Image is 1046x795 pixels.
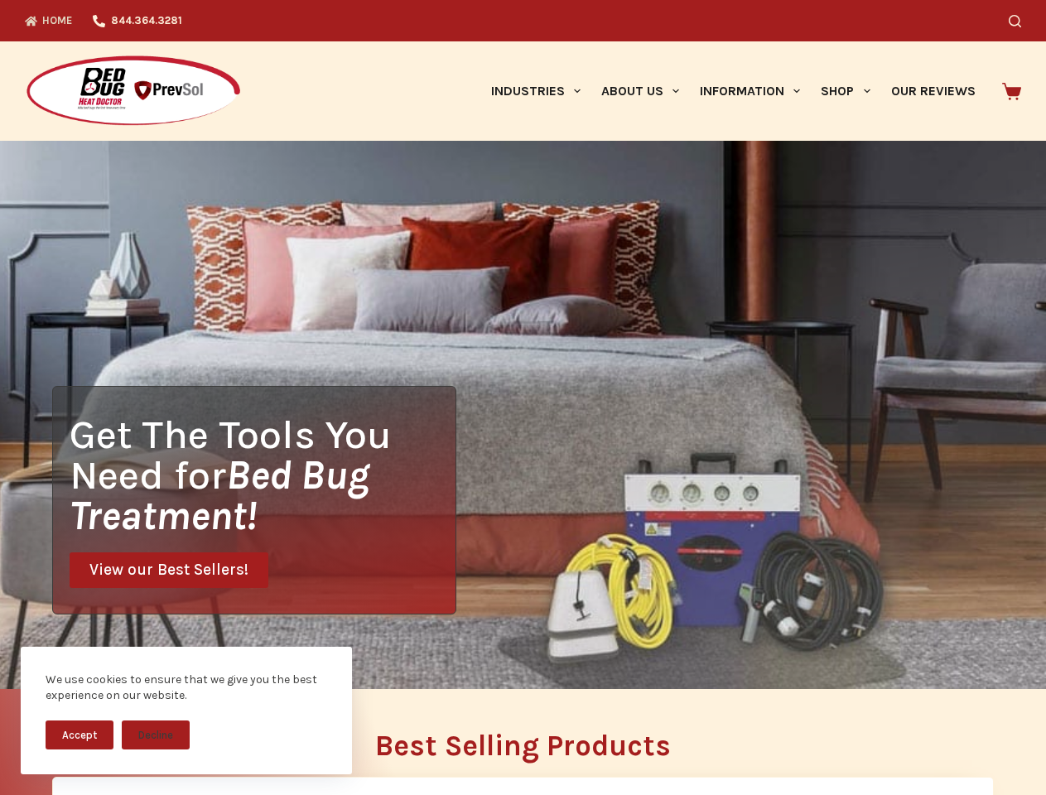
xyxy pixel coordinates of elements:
[70,451,369,539] i: Bed Bug Treatment!
[590,41,689,141] a: About Us
[480,41,590,141] a: Industries
[46,672,327,704] div: We use cookies to ensure that we give you the best experience on our website.
[52,731,994,760] h2: Best Selling Products
[89,562,248,578] span: View our Best Sellers!
[1009,15,1021,27] button: Search
[70,414,456,536] h1: Get The Tools You Need for
[480,41,986,141] nav: Primary
[122,720,190,749] button: Decline
[880,41,986,141] a: Our Reviews
[25,55,242,128] img: Prevsol/Bed Bug Heat Doctor
[46,720,113,749] button: Accept
[811,41,880,141] a: Shop
[13,7,63,56] button: Open LiveChat chat widget
[70,552,268,588] a: View our Best Sellers!
[690,41,811,141] a: Information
